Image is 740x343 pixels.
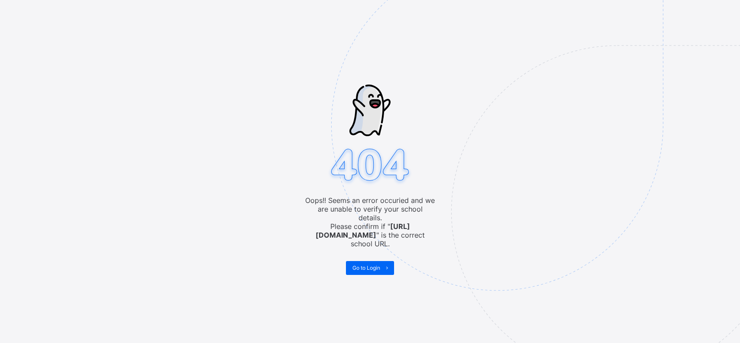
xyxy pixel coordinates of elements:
b: [URL][DOMAIN_NAME] [316,222,410,239]
span: Please confirm if " " is the correct school URL. [305,222,435,248]
span: Oops!! Seems an error occuried and we are unable to verify your school details. [305,196,435,222]
span: Go to Login [352,265,380,271]
img: 404.8bbb34c871c4712298a25e20c4dc75c7.svg [327,146,413,186]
